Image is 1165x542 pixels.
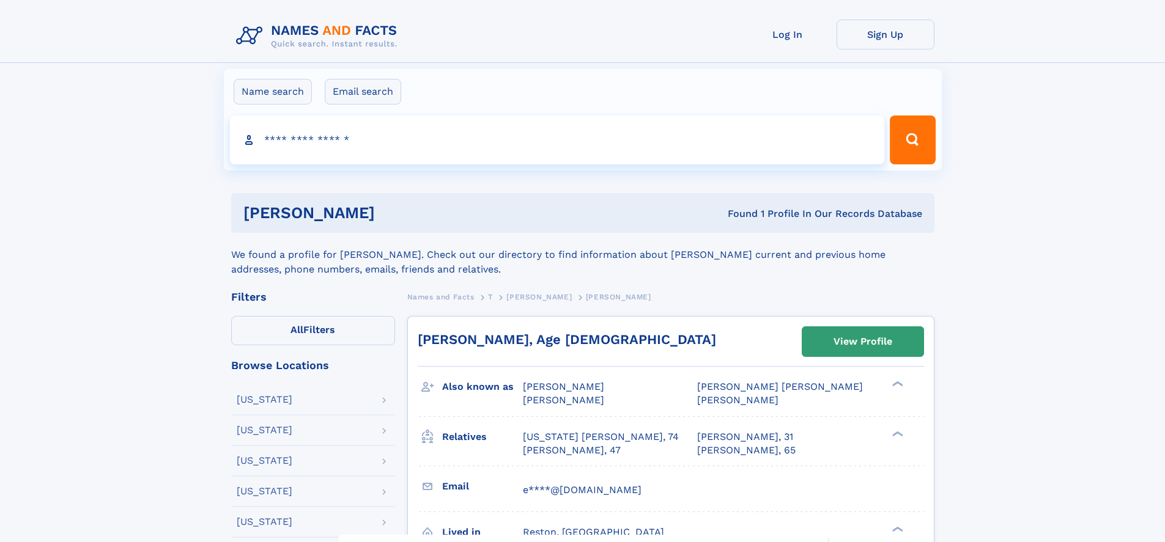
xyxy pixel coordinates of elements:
[325,79,401,104] label: Email search
[523,526,664,538] span: Reston, [GEOGRAPHIC_DATA]
[890,115,935,164] button: Search Button
[231,233,934,277] div: We found a profile for [PERSON_NAME]. Check out our directory to find information about [PERSON_N...
[237,456,292,466] div: [US_STATE]
[889,380,904,388] div: ❯
[889,525,904,533] div: ❯
[230,115,885,164] input: search input
[442,476,523,497] h3: Email
[697,381,863,392] span: [PERSON_NAME] [PERSON_NAME]
[586,293,651,301] span: [PERSON_NAME]
[506,289,572,304] a: [PERSON_NAME]
[231,360,395,371] div: Browse Locations
[739,20,837,49] a: Log In
[697,394,779,406] span: [PERSON_NAME]
[237,395,292,405] div: [US_STATE]
[237,517,292,527] div: [US_STATE]
[551,207,922,221] div: Found 1 Profile In Our Records Database
[231,20,407,53] img: Logo Names and Facts
[523,430,679,444] a: [US_STATE] [PERSON_NAME], 74
[889,430,904,438] div: ❯
[523,394,604,406] span: [PERSON_NAME]
[237,486,292,496] div: [US_STATE]
[290,324,303,335] span: All
[697,430,793,444] a: [PERSON_NAME], 31
[237,425,292,435] div: [US_STATE]
[523,444,621,457] a: [PERSON_NAME], 47
[523,381,604,392] span: [PERSON_NAME]
[506,293,572,301] span: [PERSON_NAME]
[837,20,934,49] a: Sign Up
[488,289,493,304] a: T
[407,289,475,304] a: Names and Facts
[442,427,523,447] h3: Relatives
[243,205,552,221] h1: [PERSON_NAME]
[834,328,892,356] div: View Profile
[697,444,796,457] a: [PERSON_NAME], 65
[802,327,923,356] a: View Profile
[442,376,523,397] h3: Also known as
[231,316,395,345] label: Filters
[418,332,716,347] a: [PERSON_NAME], Age [DEMOGRAPHIC_DATA]
[231,291,395,302] div: Filters
[234,79,312,104] label: Name search
[488,293,493,301] span: T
